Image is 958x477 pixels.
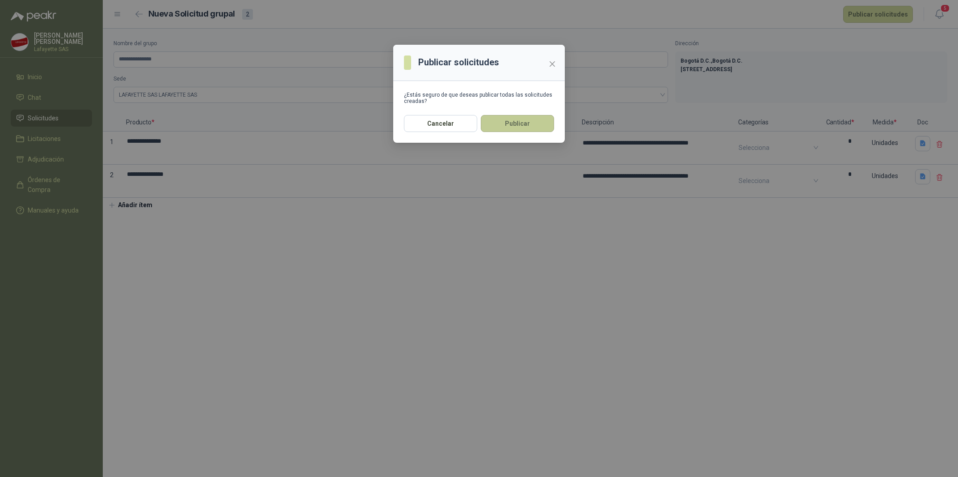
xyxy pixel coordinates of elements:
[418,55,499,69] h3: Publicar solicitudes
[404,92,554,104] div: ¿Estás seguro de que deseas publicar todas las solicitudes creadas?
[545,57,559,71] button: Close
[481,115,554,132] button: Publicar
[549,60,556,68] span: close
[404,115,477,132] button: Cancelar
